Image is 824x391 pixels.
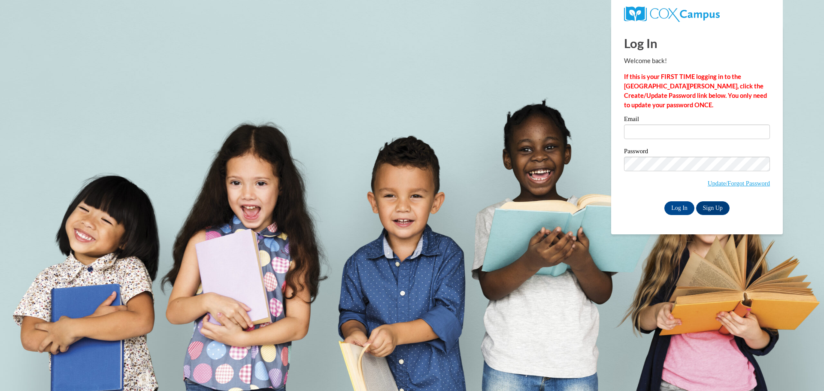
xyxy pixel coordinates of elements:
p: Welcome back! [624,56,770,66]
a: COX Campus [624,10,720,17]
a: Sign Up [696,201,730,215]
label: Password [624,148,770,157]
input: Log In [664,201,694,215]
strong: If this is your FIRST TIME logging in to the [GEOGRAPHIC_DATA][PERSON_NAME], click the Create/Upd... [624,73,767,109]
img: COX Campus [624,6,720,22]
label: Email [624,116,770,124]
a: Update/Forgot Password [708,180,770,187]
h1: Log In [624,34,770,52]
